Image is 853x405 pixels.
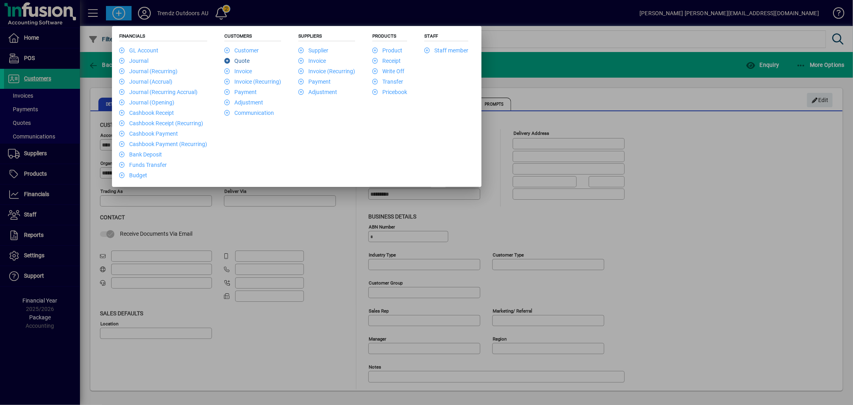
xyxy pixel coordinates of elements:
a: Cashbook Receipt (Recurring) [119,120,203,126]
a: Supplier [298,47,328,54]
a: Funds Transfer [119,162,167,168]
a: Adjustment [298,89,337,95]
h5: Customers [224,33,281,41]
a: Quote [224,58,250,64]
a: Cashbook Payment [119,130,178,137]
a: Communication [224,110,274,116]
a: Journal (Accrual) [119,78,172,85]
a: Receipt [372,58,401,64]
a: Write Off [372,68,404,74]
a: Journal (Opening) [119,99,174,106]
a: Budget [119,172,147,178]
h5: Products [372,33,407,41]
h5: Financials [119,33,207,41]
a: Payment [298,78,331,85]
a: Pricebook [372,89,407,95]
a: Invoice [298,58,326,64]
a: Journal [119,58,148,64]
a: Invoice (Recurring) [224,78,281,85]
a: Bank Deposit [119,151,162,158]
a: Cashbook Receipt [119,110,174,116]
a: GL Account [119,47,158,54]
a: Journal (Recurring) [119,68,178,74]
h5: Suppliers [298,33,355,41]
a: Customer [224,47,259,54]
a: Staff member [424,47,468,54]
a: Invoice (Recurring) [298,68,355,74]
a: Adjustment [224,99,263,106]
a: Cashbook Payment (Recurring) [119,141,207,147]
a: Journal (Recurring Accrual) [119,89,198,95]
a: Invoice [224,68,252,74]
h5: Staff [424,33,468,41]
a: Payment [224,89,257,95]
a: Product [372,47,402,54]
a: Transfer [372,78,403,85]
